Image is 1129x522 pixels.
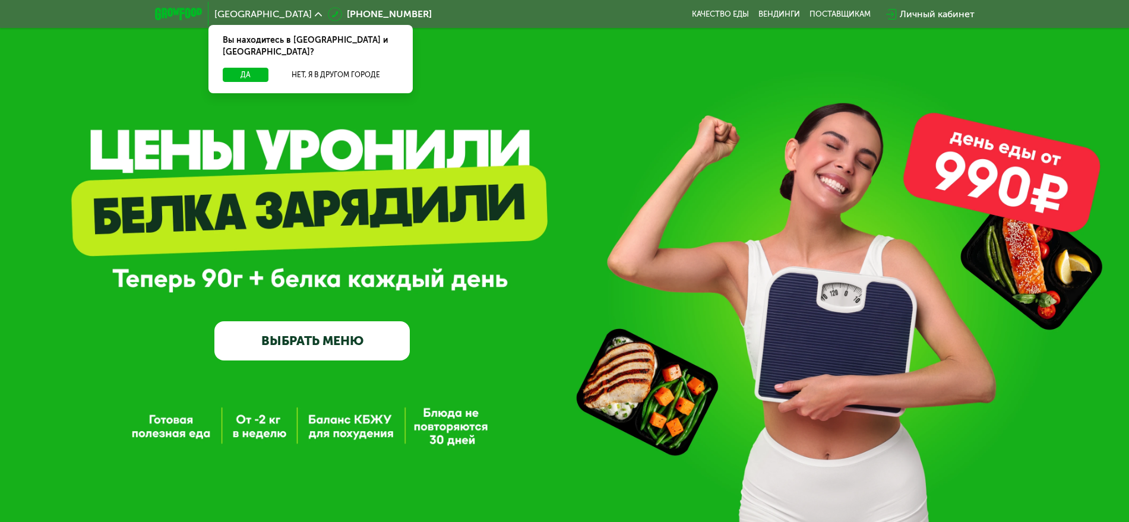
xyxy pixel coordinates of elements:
[328,7,432,21] a: [PHONE_NUMBER]
[273,68,399,82] button: Нет, я в другом городе
[214,321,410,360] a: ВЫБРАТЬ МЕНЮ
[758,10,800,19] a: Вендинги
[214,10,312,19] span: [GEOGRAPHIC_DATA]
[208,25,413,68] div: Вы находитесь в [GEOGRAPHIC_DATA] и [GEOGRAPHIC_DATA]?
[809,10,871,19] div: поставщикам
[692,10,749,19] a: Качество еды
[223,68,268,82] button: Да
[900,7,975,21] div: Личный кабинет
